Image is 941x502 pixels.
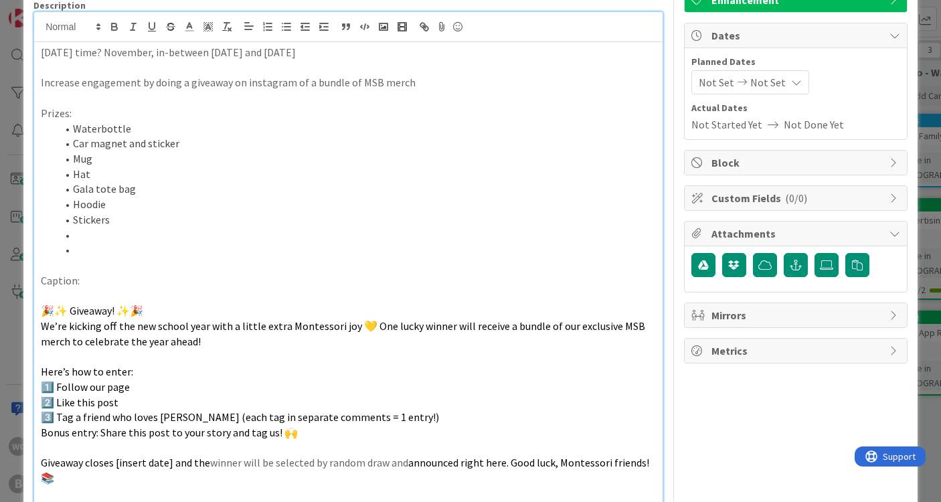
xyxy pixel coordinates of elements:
span: Not Done Yet [784,116,844,133]
span: ( 0/0 ) [785,191,807,205]
li: Mug [57,151,656,167]
p: Caption: [41,273,656,288]
span: Actual Dates [691,101,900,115]
li: Stickers [57,212,656,228]
li: Gala tote bag [57,181,656,197]
li: Car magnet and sticker [57,136,656,151]
p: Increase engagement by doing a giveaway on instagram of a bundle of MSB merch [41,75,656,90]
span: Planned Dates [691,55,900,69]
span: 3️⃣ Tag a friend who loves [PERSON_NAME] (each tag in separate comments = 1 entry!) [41,410,439,424]
span: Dates [711,27,883,44]
span: Metrics [711,343,883,359]
span: 2️⃣ Like this post [41,396,118,409]
p: [DATE] time? November, in-between [DATE] and [DATE] [41,45,656,60]
span: Bonus entry: Share this post to your story and tag us! 🙌 [41,426,298,439]
li: Waterbottle [57,121,656,137]
span: We’re kicking off the new school year with a little extra Montessori joy 💛 One lucky winner will ... [41,319,647,348]
p: Prizes: [41,106,656,121]
span: Not Started Yet [691,116,762,133]
span: Here’s how to enter: [41,365,133,378]
span: Support [28,2,61,18]
span: Giveaway closes [insert date] and the [41,456,210,469]
span: Not Set [750,74,786,90]
li: Hat [57,167,656,182]
li: Hoodie [57,197,656,212]
p: winner will be selected by random draw and [41,455,656,485]
span: 1️⃣ Follow our page [41,380,130,394]
span: Attachments [711,226,883,242]
span: Block [711,155,883,171]
span: Mirrors [711,307,883,323]
span: Not Set [699,74,734,90]
span: 🎉✨ Giveaway! ✨🎉 [41,304,143,317]
span: Custom Fields [711,190,883,206]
